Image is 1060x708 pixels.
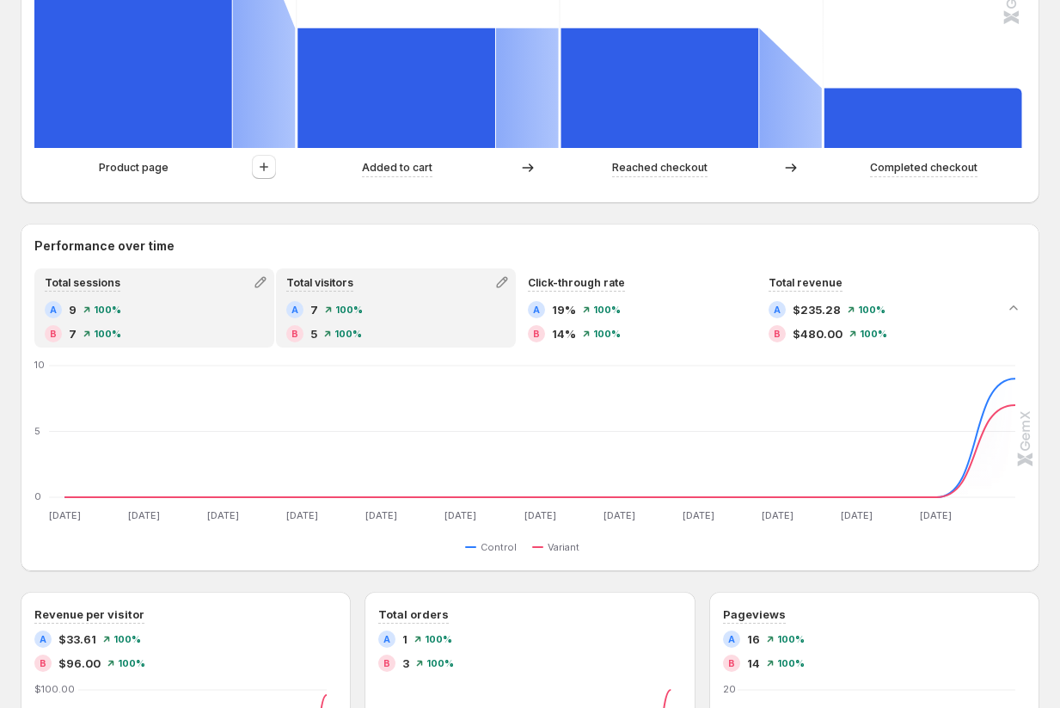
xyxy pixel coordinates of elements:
[425,634,452,644] span: 100%
[723,683,736,695] text: 20
[94,305,121,315] span: 100%
[860,329,887,339] span: 100%
[747,631,760,648] span: 16
[747,655,760,672] span: 14
[34,425,40,437] text: 5
[291,305,298,315] h2: A
[69,325,77,342] span: 7
[34,606,144,623] h3: Revenue per visitor
[40,658,46,668] h2: B
[365,509,397,521] text: [DATE]
[552,301,576,318] span: 19%
[777,658,805,668] span: 100%
[533,329,540,339] h2: B
[683,509,714,521] text: [DATE]
[118,658,145,668] span: 100%
[774,329,781,339] h2: B
[58,631,96,648] span: $33.61
[841,509,873,521] text: [DATE]
[128,509,160,521] text: [DATE]
[49,509,81,521] text: [DATE]
[723,606,786,623] h3: Pageviews
[34,490,41,502] text: 0
[465,537,524,557] button: Control
[774,305,781,315] h2: A
[593,305,621,315] span: 100%
[50,305,57,315] h2: A
[69,301,77,318] span: 9
[561,28,759,148] path: Reached checkout: 10
[40,634,46,644] h2: A
[604,509,635,521] text: [DATE]
[378,606,449,623] h3: Total orders
[728,634,735,644] h2: A
[612,159,708,176] p: Reached checkout
[402,655,409,672] span: 3
[383,634,390,644] h2: A
[286,509,318,521] text: [DATE]
[548,540,579,554] span: Variant
[335,305,363,315] span: 100%
[50,329,57,339] h2: B
[34,683,75,695] text: $100.00
[532,537,586,557] button: Variant
[533,305,540,315] h2: A
[310,325,317,342] span: 5
[870,159,977,176] p: Completed checkout
[920,509,952,521] text: [DATE]
[593,329,621,339] span: 100%
[334,329,362,339] span: 100%
[481,540,517,554] span: Control
[762,509,793,521] text: [DATE]
[297,28,495,148] path: Added to cart: 10
[528,276,625,289] span: Click-through rate
[444,509,476,521] text: [DATE]
[94,329,121,339] span: 100%
[1002,296,1026,320] button: Collapse chart
[383,658,390,668] h2: B
[524,509,556,521] text: [DATE]
[286,276,353,289] span: Total visitors
[113,634,141,644] span: 100%
[728,658,735,668] h2: B
[777,634,805,644] span: 100%
[34,237,1026,255] h2: Performance over time
[45,276,120,289] span: Total sessions
[793,301,841,318] span: $235.28
[793,325,842,342] span: $480.00
[207,509,239,521] text: [DATE]
[824,88,1022,148] path: Completed checkout: 5
[426,658,454,668] span: 100%
[858,305,885,315] span: 100%
[552,325,576,342] span: 14%
[769,276,842,289] span: Total revenue
[310,301,318,318] span: 7
[291,329,298,339] h2: B
[362,159,432,176] p: Added to cart
[402,631,407,648] span: 1
[34,359,45,371] text: 10
[99,159,168,176] p: Product page
[58,655,101,672] span: $96.00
